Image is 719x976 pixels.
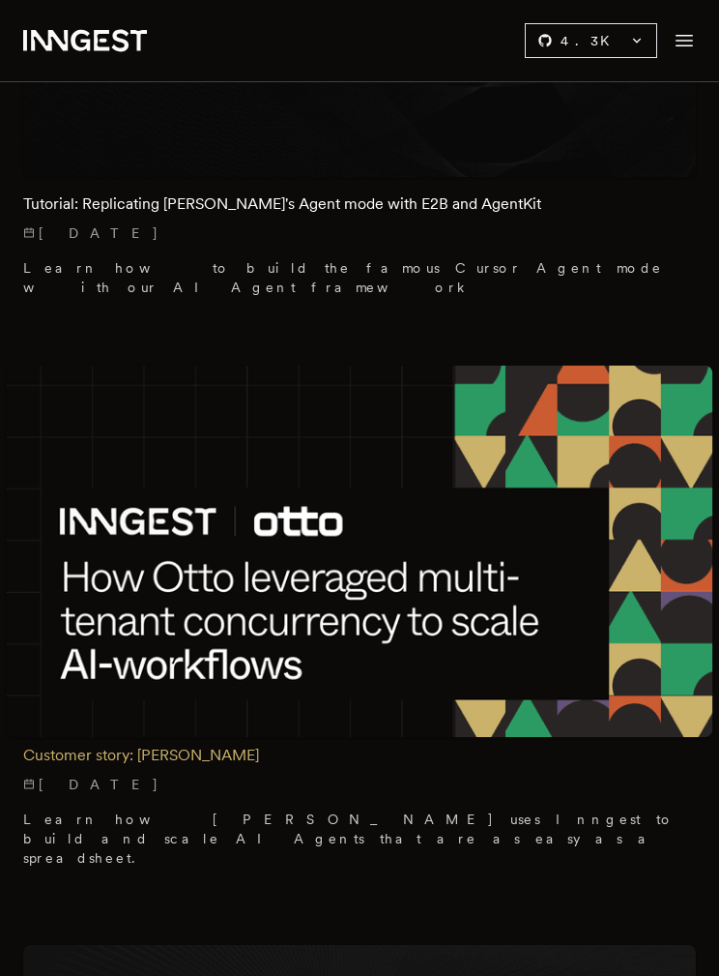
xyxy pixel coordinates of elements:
h2: Tutorial: Replicating [PERSON_NAME]'s Agent mode with E2B and AgentKit [23,192,696,216]
a: Featured image for Customer story: Otto blog postCustomer story: [PERSON_NAME][DATE] Learn how [P... [23,374,696,868]
span: 4.3 K [561,31,621,50]
img: Featured image for Customer story: Otto blog post [7,366,713,737]
p: [DATE] [23,775,696,794]
p: [DATE] [23,223,696,243]
p: Learn how to build the famous Cursor Agent mode with our AI Agent framework [23,258,696,297]
h2: Customer story: [PERSON_NAME] [23,744,696,767]
p: Learn how [PERSON_NAME] uses Inngest to build and scale AI Agents that are as easy as a spreadsheet. [23,810,696,868]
